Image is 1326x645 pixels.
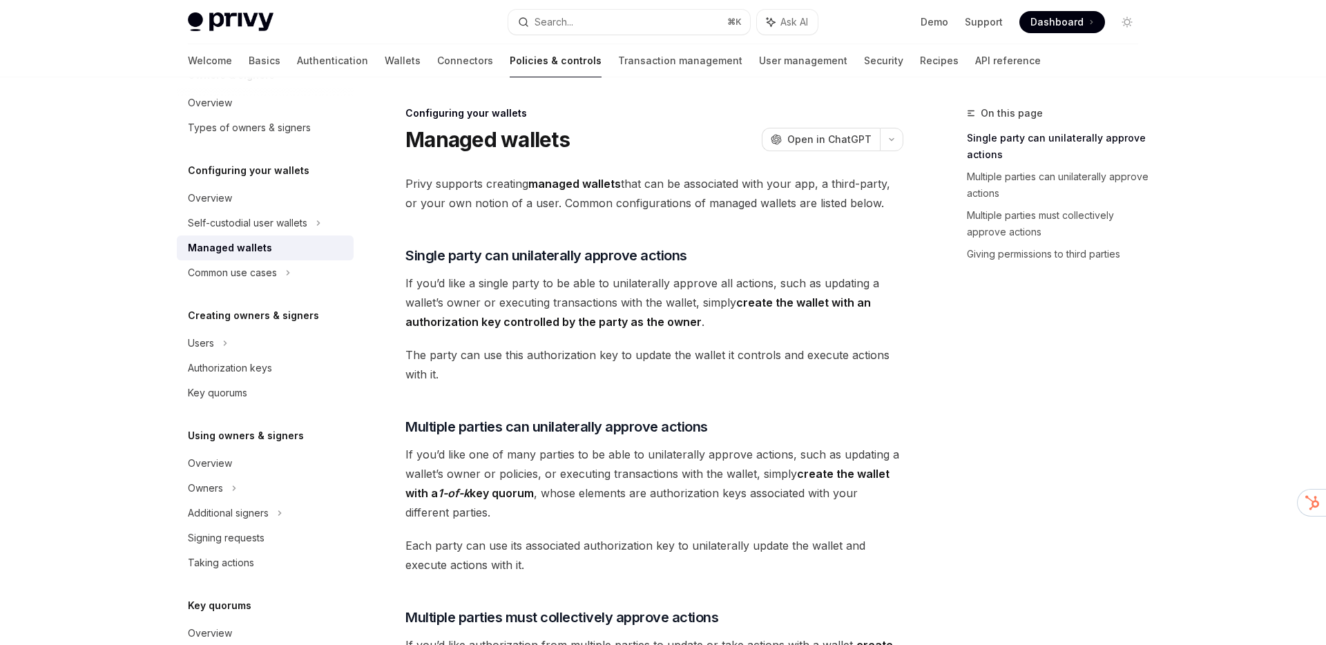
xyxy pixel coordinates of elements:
[535,14,573,30] div: Search...
[967,243,1149,265] a: Giving permissions to third parties
[188,530,265,546] div: Signing requests
[528,177,621,191] strong: managed wallets
[405,536,903,575] span: Each party can use its associated authorization key to unilaterally update the wallet and execute...
[177,356,354,381] a: Authorization keys
[188,215,307,231] div: Self-custodial user wallets
[177,90,354,115] a: Overview
[510,44,602,77] a: Policies & controls
[177,186,354,211] a: Overview
[921,15,948,29] a: Demo
[188,44,232,77] a: Welcome
[727,17,742,28] span: ⌘ K
[177,381,354,405] a: Key quorums
[188,264,277,281] div: Common use cases
[177,235,354,260] a: Managed wallets
[188,12,273,32] img: light logo
[405,246,687,265] span: Single party can unilaterally approve actions
[188,385,247,401] div: Key quorums
[1019,11,1105,33] a: Dashboard
[188,625,232,642] div: Overview
[508,10,750,35] button: Search...⌘K
[188,335,214,352] div: Users
[757,10,818,35] button: Ask AI
[188,480,223,497] div: Owners
[188,555,254,571] div: Taking actions
[188,162,309,179] h5: Configuring your wallets
[618,44,742,77] a: Transaction management
[188,190,232,206] div: Overview
[405,174,903,213] span: Privy supports creating that can be associated with your app, a third-party, or your own notion o...
[297,44,368,77] a: Authentication
[188,427,304,444] h5: Using owners & signers
[762,128,880,151] button: Open in ChatGPT
[188,307,319,324] h5: Creating owners & signers
[177,526,354,550] a: Signing requests
[975,44,1041,77] a: API reference
[1030,15,1084,29] span: Dashboard
[177,550,354,575] a: Taking actions
[759,44,847,77] a: User management
[967,127,1149,166] a: Single party can unilaterally approve actions
[405,106,903,120] div: Configuring your wallets
[920,44,959,77] a: Recipes
[864,44,903,77] a: Security
[405,417,708,436] span: Multiple parties can unilaterally approve actions
[188,119,311,136] div: Types of owners & signers
[405,608,718,627] span: Multiple parties must collectively approve actions
[249,44,280,77] a: Basics
[437,44,493,77] a: Connectors
[967,166,1149,204] a: Multiple parties can unilaterally approve actions
[188,505,269,521] div: Additional signers
[967,204,1149,243] a: Multiple parties must collectively approve actions
[188,597,251,614] h5: Key quorums
[177,115,354,140] a: Types of owners & signers
[188,455,232,472] div: Overview
[188,360,272,376] div: Authorization keys
[405,345,903,384] span: The party can use this authorization key to update the wallet it controls and execute actions wit...
[385,44,421,77] a: Wallets
[438,486,470,500] em: 1-of-k
[780,15,808,29] span: Ask AI
[405,127,570,152] h1: Managed wallets
[177,451,354,476] a: Overview
[405,273,903,331] span: If you’d like a single party to be able to unilaterally approve all actions, such as updating a w...
[981,105,1043,122] span: On this page
[188,95,232,111] div: Overview
[188,240,272,256] div: Managed wallets
[965,15,1003,29] a: Support
[787,133,872,146] span: Open in ChatGPT
[405,445,903,522] span: If you’d like one of many parties to be able to unilaterally approve actions, such as updating a ...
[1116,11,1138,33] button: Toggle dark mode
